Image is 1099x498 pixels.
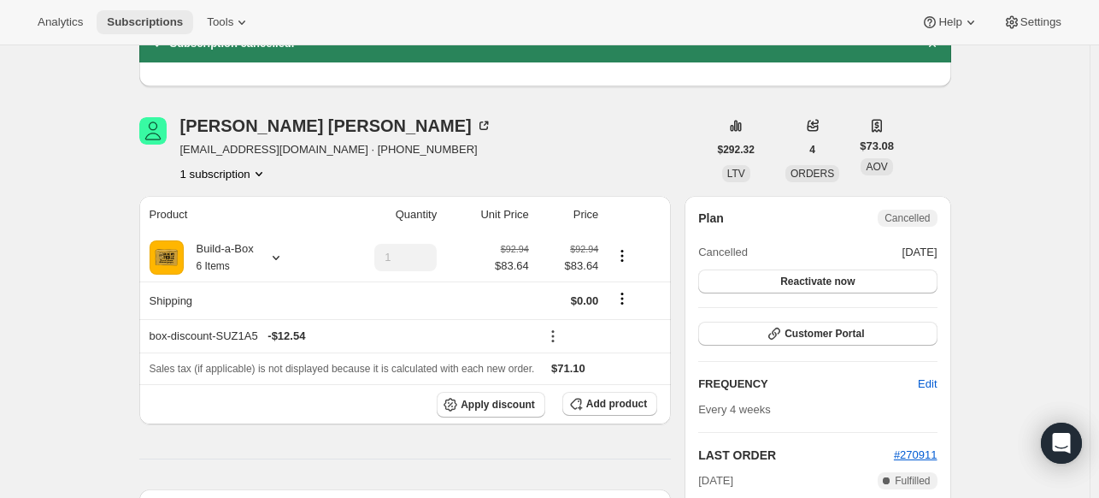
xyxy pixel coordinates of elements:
button: $292.32 [708,138,765,162]
button: 4 [799,138,826,162]
img: product img [150,240,184,275]
button: Analytics [27,10,93,34]
div: Build-a-Box [184,240,254,275]
button: #270911 [894,447,937,464]
span: Fulfilled [895,474,930,488]
button: Product actions [608,246,636,265]
button: Edit [908,371,947,398]
small: 6 Items [197,260,230,272]
span: $0.00 [571,294,599,307]
button: Subscriptions [97,10,193,34]
span: Tools [207,15,233,29]
span: Cancelled [698,244,748,261]
span: Settings [1020,15,1061,29]
button: Apply discount [437,392,545,418]
button: Shipping actions [608,289,636,308]
span: Subscriptions [107,15,183,29]
span: 4 [809,143,815,157]
span: Reactivate now [780,275,855,288]
small: $92.94 [501,244,529,254]
h2: Plan [698,210,724,227]
th: Quantity [327,196,442,234]
button: Add product [562,392,657,416]
span: Sales tax (if applicable) is not displayed because it is calculated with each new order. [150,363,535,375]
span: LTV [727,168,745,180]
span: - $12.54 [267,328,305,345]
span: ORDERS [790,168,834,180]
span: $73.08 [860,138,894,155]
span: AOV [866,161,887,173]
span: Laureen Rowland [139,117,167,145]
th: Shipping [139,282,328,319]
button: Reactivate now [698,270,937,293]
button: Settings [993,10,1072,34]
h2: FREQUENCY [698,376,918,393]
button: Product actions [180,165,267,182]
div: [PERSON_NAME] [PERSON_NAME] [180,117,492,134]
small: $92.94 [570,244,598,254]
span: Customer Portal [785,327,864,341]
div: Open Intercom Messenger [1041,423,1082,464]
span: [DATE] [902,244,937,261]
span: [DATE] [698,472,733,489]
span: Cancelled [884,211,930,225]
span: $83.64 [539,258,599,275]
div: box-discount-SUZ1A5 [150,328,529,345]
button: Help [911,10,989,34]
span: Analytics [38,15,83,29]
span: $71.10 [551,362,585,375]
span: Add product [586,397,647,411]
span: Edit [918,376,937,393]
span: $83.64 [495,258,529,275]
a: #270911 [894,448,937,461]
button: Tools [197,10,261,34]
th: Price [534,196,604,234]
h2: LAST ORDER [698,447,894,464]
span: Apply discount [461,398,535,412]
span: [EMAIL_ADDRESS][DOMAIN_NAME] · [PHONE_NUMBER] [180,141,492,158]
span: Help [938,15,961,29]
span: $292.32 [718,143,755,157]
span: Every 4 weeks [698,403,771,416]
th: Product [139,196,328,234]
button: Customer Portal [698,322,937,346]
th: Unit Price [442,196,534,234]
